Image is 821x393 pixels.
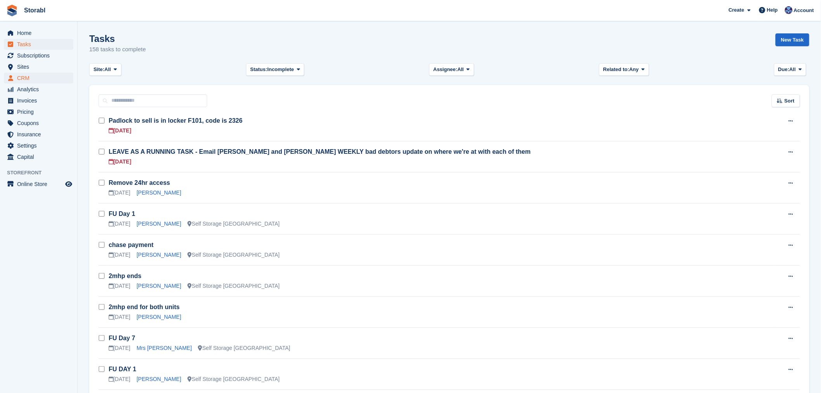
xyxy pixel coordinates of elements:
[17,129,64,140] span: Insurance
[776,33,809,46] a: New Task
[109,179,170,186] a: Remove 24hr access
[109,304,180,310] a: 2mhp end for both units
[729,6,744,14] span: Create
[794,7,814,14] span: Account
[137,190,181,196] a: [PERSON_NAME]
[109,242,154,248] a: chase payment
[109,251,130,259] div: [DATE]
[109,366,136,372] a: FU DAY 1
[4,129,73,140] a: menu
[104,66,111,73] span: All
[17,61,64,72] span: Sites
[267,66,294,73] span: Incomplete
[785,97,795,105] span: Sort
[109,220,130,228] div: [DATE]
[603,66,629,73] span: Related to:
[6,5,18,16] img: stora-icon-8386f47178a22dfd0bd8f6a31ec36ba5ce8667c1dd55bd0f319d3a0aa187defe.svg
[429,63,475,76] button: Assignee: All
[4,106,73,117] a: menu
[4,118,73,129] a: menu
[17,179,64,190] span: Online Store
[246,63,304,76] button: Status: Incomplete
[767,6,778,14] span: Help
[17,140,64,151] span: Settings
[4,50,73,61] a: menu
[109,127,131,135] div: [DATE]
[17,50,64,61] span: Subscriptions
[4,151,73,162] a: menu
[433,66,457,73] span: Assignee:
[109,273,141,279] a: 2mhp ends
[187,220,280,228] div: Self Storage [GEOGRAPHIC_DATA]
[17,73,64,83] span: CRM
[109,189,130,197] div: [DATE]
[790,66,796,73] span: All
[17,28,64,38] span: Home
[109,158,131,166] div: [DATE]
[17,39,64,50] span: Tasks
[17,95,64,106] span: Invoices
[137,283,181,289] a: [PERSON_NAME]
[17,84,64,95] span: Analytics
[64,179,73,189] a: Preview store
[137,314,181,320] a: [PERSON_NAME]
[109,375,130,383] div: [DATE]
[629,66,639,73] span: Any
[89,33,146,44] h1: Tasks
[17,118,64,129] span: Coupons
[599,63,649,76] button: Related to: Any
[778,66,790,73] span: Due:
[4,28,73,38] a: menu
[774,63,806,76] button: Due: All
[109,148,531,155] a: LEAVE AS A RUNNING TASK - Email [PERSON_NAME] and [PERSON_NAME] WEEKLY bad debtors update on wher...
[89,63,121,76] button: Site: All
[4,179,73,190] a: menu
[7,169,77,177] span: Storefront
[89,45,146,54] p: 158 tasks to complete
[4,84,73,95] a: menu
[109,344,130,352] div: [DATE]
[17,106,64,117] span: Pricing
[137,221,181,227] a: [PERSON_NAME]
[137,376,181,382] a: [PERSON_NAME]
[187,375,280,383] div: Self Storage [GEOGRAPHIC_DATA]
[109,313,130,321] div: [DATE]
[785,6,793,14] img: Tegan Ewart
[250,66,267,73] span: Status:
[109,117,242,124] a: Padlock to sell is in locker F101, code is 2326
[109,210,135,217] a: FU Day 1
[21,4,48,17] a: Storabl
[4,39,73,50] a: menu
[4,140,73,151] a: menu
[198,344,290,352] div: Self Storage [GEOGRAPHIC_DATA]
[187,251,280,259] div: Self Storage [GEOGRAPHIC_DATA]
[457,66,464,73] span: All
[137,252,181,258] a: [PERSON_NAME]
[17,151,64,162] span: Capital
[137,345,192,351] a: Mrs [PERSON_NAME]
[4,61,73,72] a: menu
[187,282,280,290] div: Self Storage [GEOGRAPHIC_DATA]
[4,95,73,106] a: menu
[109,282,130,290] div: [DATE]
[4,73,73,83] a: menu
[109,335,135,341] a: FU Day 7
[94,66,104,73] span: Site:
